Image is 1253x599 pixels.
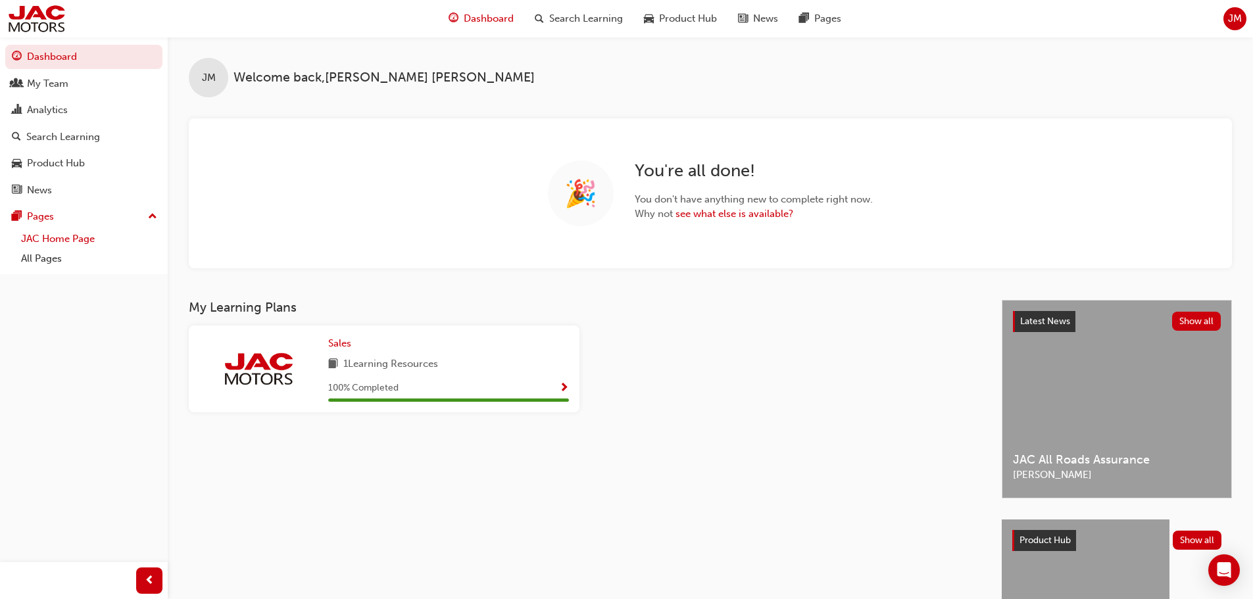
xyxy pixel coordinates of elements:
[635,206,873,222] span: Why not
[12,211,22,223] span: pages-icon
[524,5,633,32] a: search-iconSearch Learning
[328,356,338,373] span: book-icon
[343,356,438,373] span: 1 Learning Resources
[328,381,399,396] span: 100 % Completed
[5,178,162,203] a: News
[7,4,66,34] img: jac-portal
[1173,531,1222,550] button: Show all
[12,185,22,197] span: news-icon
[12,132,21,143] span: search-icon
[1223,7,1246,30] button: JM
[5,72,162,96] a: My Team
[799,11,809,27] span: pages-icon
[789,5,852,32] a: pages-iconPages
[753,11,778,26] span: News
[635,192,873,207] span: You don't have anything new to complete right now.
[5,125,162,149] a: Search Learning
[5,204,162,229] button: Pages
[1012,530,1221,551] a: Product HubShow all
[644,11,654,27] span: car-icon
[1013,467,1221,483] span: [PERSON_NAME]
[633,5,727,32] a: car-iconProduct Hub
[12,51,22,63] span: guage-icon
[12,105,22,116] span: chart-icon
[26,130,100,145] div: Search Learning
[659,11,717,26] span: Product Hub
[464,11,514,26] span: Dashboard
[12,158,22,170] span: car-icon
[535,11,544,27] span: search-icon
[635,160,873,181] h2: You're all done!
[189,300,981,315] h3: My Learning Plans
[727,5,789,32] a: news-iconNews
[1208,554,1240,586] div: Open Intercom Messenger
[1002,300,1232,498] a: Latest NewsShow allJAC All Roads Assurance[PERSON_NAME]
[233,70,535,85] span: Welcome back , [PERSON_NAME] [PERSON_NAME]
[559,380,569,396] button: Show Progress
[328,336,356,351] a: Sales
[738,11,748,27] span: news-icon
[5,42,162,204] button: DashboardMy TeamAnalyticsSearch LearningProduct HubNews
[549,11,623,26] span: Search Learning
[12,78,22,90] span: people-icon
[27,103,68,118] div: Analytics
[145,573,155,589] span: prev-icon
[5,151,162,176] a: Product Hub
[222,351,295,387] img: jac-portal
[449,11,458,27] span: guage-icon
[1228,11,1242,26] span: JM
[27,156,85,171] div: Product Hub
[27,76,68,91] div: My Team
[5,45,162,69] a: Dashboard
[814,11,841,26] span: Pages
[1020,316,1070,327] span: Latest News
[16,249,162,269] a: All Pages
[202,70,216,85] span: JM
[564,186,597,201] span: 🎉
[1013,311,1221,332] a: Latest NewsShow all
[148,208,157,226] span: up-icon
[16,229,162,249] a: JAC Home Page
[27,209,54,224] div: Pages
[438,5,524,32] a: guage-iconDashboard
[559,383,569,395] span: Show Progress
[27,183,52,198] div: News
[676,208,793,220] a: see what else is available?
[328,337,351,349] span: Sales
[5,98,162,122] a: Analytics
[1172,312,1221,331] button: Show all
[1020,535,1071,546] span: Product Hub
[1013,452,1221,467] span: JAC All Roads Assurance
